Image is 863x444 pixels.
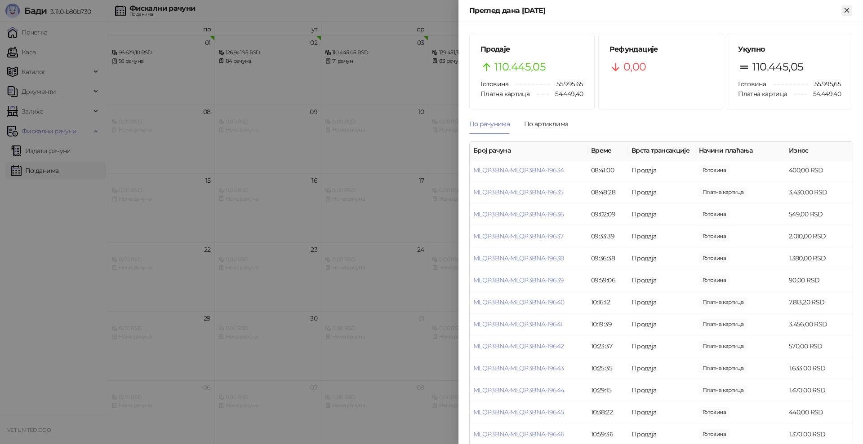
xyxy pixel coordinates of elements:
a: MLQP3BNA-MLQP3BNA-19634 [473,166,564,174]
td: Продаја [628,291,695,313]
a: MLQP3BNA-MLQP3BNA-19636 [473,210,564,218]
span: 1.500,00 [699,429,730,439]
td: 10:25:35 [587,357,628,379]
td: 3.456,00 RSD [785,313,853,335]
td: Продаја [628,159,695,181]
span: 1.050,00 [699,209,730,219]
td: 10:23:37 [587,335,628,357]
span: 5.080,00 [699,253,730,263]
span: 3.430,00 [699,187,747,197]
td: 08:48:28 [587,181,628,203]
td: Продаја [628,225,695,247]
span: 54.449,40 [807,89,841,99]
a: MLQP3BNA-MLQP3BNA-19646 [473,430,564,438]
span: Готовина [738,80,766,88]
td: 10:19:39 [587,313,628,335]
td: 7.813,20 RSD [785,291,853,313]
span: Платна картица [738,90,787,98]
a: MLQP3BNA-MLQP3BNA-19635 [473,188,563,196]
th: Начини плаћања [695,142,785,159]
button: Close [841,5,852,16]
span: 55.995,65 [808,79,841,89]
a: MLQP3BNA-MLQP3BNA-19643 [473,364,564,372]
span: 100,00 [699,275,730,285]
span: Платна картица [480,90,529,98]
td: Продаја [628,357,695,379]
div: По артиклима [524,119,568,129]
td: 1.470,00 RSD [785,379,853,401]
a: MLQP3BNA-MLQP3BNA-19638 [473,254,564,262]
span: 2.010,00 [699,231,730,241]
td: Продаја [628,335,695,357]
td: Продаја [628,269,695,291]
span: 7.813,20 [699,297,747,307]
span: 500,00 [699,407,730,417]
td: 09:59:06 [587,269,628,291]
td: 549,00 RSD [785,203,853,225]
td: Продаја [628,313,695,335]
th: Износ [785,142,853,159]
td: 09:33:39 [587,225,628,247]
span: 570,00 [699,341,747,351]
td: 2.010,00 RSD [785,225,853,247]
td: 10:29:15 [587,379,628,401]
a: MLQP3BNA-MLQP3BNA-19637 [473,232,563,240]
span: 0,00 [623,58,646,75]
span: 1.470,00 [699,385,747,395]
th: Време [587,142,628,159]
th: Врста трансакције [628,142,695,159]
td: Продаја [628,379,695,401]
td: 1.633,00 RSD [785,357,853,379]
td: 1.380,00 RSD [785,247,853,269]
div: По рачунима [469,119,510,129]
td: 09:02:09 [587,203,628,225]
span: 55.995,65 [550,79,583,89]
td: Продаја [628,247,695,269]
div: Преглед дана [DATE] [469,5,841,16]
a: MLQP3BNA-MLQP3BNA-19645 [473,408,564,416]
td: 3.430,00 RSD [785,181,853,203]
h5: Продаје [480,44,583,55]
a: MLQP3BNA-MLQP3BNA-19641 [473,320,562,328]
a: MLQP3BNA-MLQP3BNA-19639 [473,276,564,284]
td: 570,00 RSD [785,335,853,357]
td: Продаја [628,181,695,203]
a: MLQP3BNA-MLQP3BNA-19644 [473,386,564,394]
a: MLQP3BNA-MLQP3BNA-19642 [473,342,564,350]
td: Продаја [628,203,695,225]
td: Продаја [628,401,695,423]
span: 54.449,40 [549,89,583,99]
span: 110.445,05 [494,58,546,75]
span: 110.445,05 [752,58,804,75]
h5: Рефундације [609,44,712,55]
th: Број рачуна [470,142,587,159]
a: MLQP3BNA-MLQP3BNA-19640 [473,298,564,306]
td: 440,00 RSD [785,401,853,423]
td: 400,00 RSD [785,159,853,181]
h5: Укупно [738,44,841,55]
span: 1.000,00 [699,165,730,175]
td: 10:38:22 [587,401,628,423]
span: Готовина [480,80,508,88]
td: 10:16:12 [587,291,628,313]
span: 1.633,00 [699,363,747,373]
td: 90,00 RSD [785,269,853,291]
td: 09:36:38 [587,247,628,269]
td: 08:41:00 [587,159,628,181]
span: 3.456,00 [699,319,747,329]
